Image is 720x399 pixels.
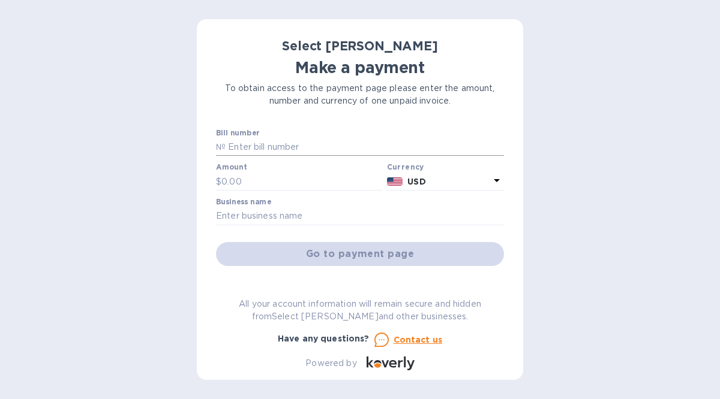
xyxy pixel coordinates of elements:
h1: Make a payment [216,58,504,77]
p: Powered by [305,357,356,370]
img: USD [387,177,403,186]
b: Have any questions? [278,334,370,343]
input: Enter bill number [226,138,504,156]
p: $ [216,176,221,188]
label: Amount [216,164,247,171]
b: Select [PERSON_NAME] [282,38,438,53]
label: Bill number [216,129,259,137]
p: № [216,141,226,153]
b: Currency [387,162,424,171]
p: All your account information will remain secure and hidden from Select [PERSON_NAME] and other bu... [216,298,504,323]
b: USD [407,177,425,186]
p: To obtain access to the payment page please enter the amount, number and currency of one unpaid i... [216,82,504,107]
input: 0.00 [221,173,382,191]
u: Contact us [394,335,443,344]
input: Enter business name [216,207,504,225]
label: Business name [216,198,271,205]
